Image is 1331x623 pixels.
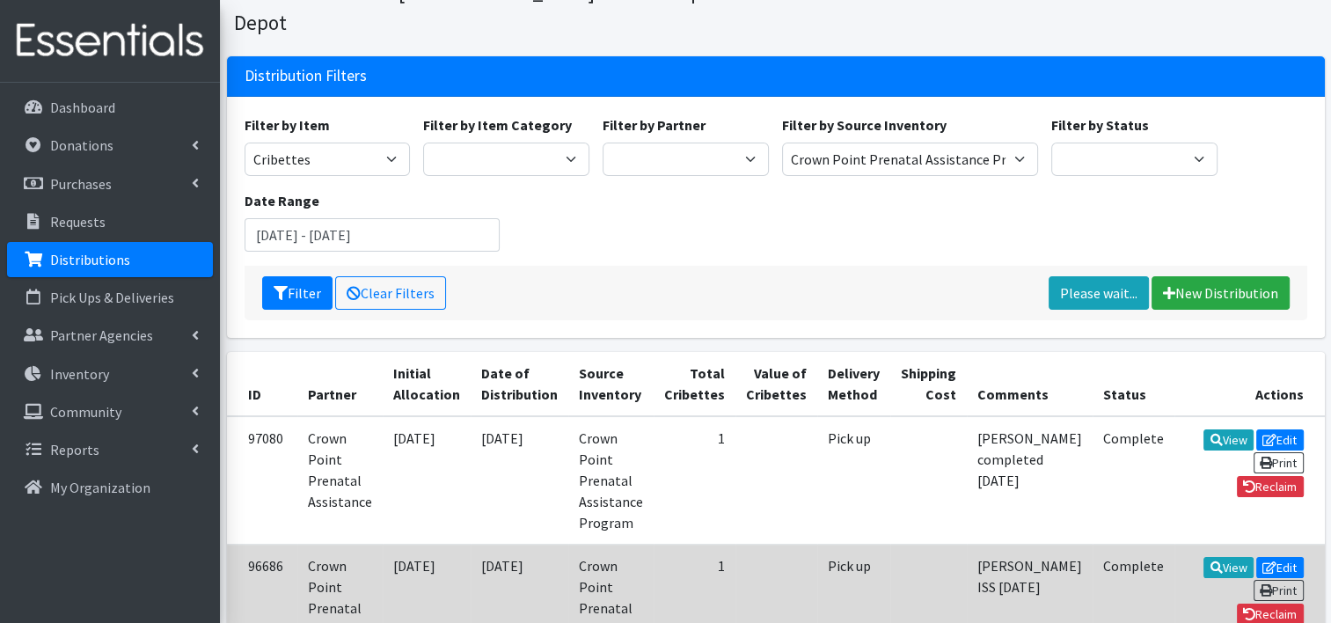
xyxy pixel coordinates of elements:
a: Requests [7,204,213,239]
label: Filter by Status [1051,114,1149,136]
th: Total Cribettes [654,352,735,416]
a: New Distribution [1152,276,1290,310]
a: Print [1254,452,1304,473]
th: Initial Allocation [383,352,471,416]
th: Delivery Method [817,352,890,416]
a: Reports [7,432,213,467]
td: Crown Point Prenatal Assistance [297,416,383,545]
th: Actions [1174,352,1325,416]
a: View [1203,429,1254,451]
p: Inventory [50,365,109,383]
input: January 1, 2011 - December 31, 2011 [245,218,501,252]
a: Reclaim [1237,476,1304,497]
a: Please wait... [1049,276,1149,310]
img: HumanEssentials [7,11,213,70]
p: Requests [50,213,106,231]
a: Partner Agencies [7,318,213,353]
th: Source Inventory [568,352,654,416]
a: Community [7,394,213,429]
th: Status [1093,352,1174,416]
td: [PERSON_NAME] completed [DATE] [967,416,1093,545]
a: Inventory [7,356,213,392]
th: ID [227,352,297,416]
th: Date of Distribution [471,352,568,416]
td: Complete [1093,416,1174,545]
td: Pick up [817,416,890,545]
a: Donations [7,128,213,163]
td: [DATE] [471,416,568,545]
p: Partner Agencies [50,326,153,344]
th: Comments [967,352,1093,416]
td: 1 [654,416,735,545]
a: Purchases [7,166,213,202]
h3: Distribution Filters [245,67,367,85]
label: Filter by Item [245,114,330,136]
label: Filter by Item Category [423,114,572,136]
label: Date Range [245,190,319,211]
th: Shipping Cost [890,352,967,416]
p: My Organization [50,479,150,496]
p: Distributions [50,251,130,268]
th: Value of Cribettes [735,352,817,416]
th: Partner [297,352,383,416]
a: Distributions [7,242,213,277]
p: Donations [50,136,113,154]
a: My Organization [7,470,213,505]
td: [DATE] [383,416,471,545]
p: Dashboard [50,99,115,116]
a: Edit [1256,557,1304,578]
a: Edit [1256,429,1304,451]
p: Pick Ups & Deliveries [50,289,174,306]
p: Purchases [50,175,112,193]
label: Filter by Partner [603,114,706,136]
td: 97080 [227,416,297,545]
a: Clear Filters [335,276,446,310]
a: Print [1254,580,1304,601]
label: Filter by Source Inventory [782,114,947,136]
a: Dashboard [7,90,213,125]
td: Crown Point Prenatal Assistance Program [568,416,654,545]
p: Reports [50,441,99,458]
button: Filter [262,276,333,310]
a: View [1203,557,1254,578]
p: Community [50,403,121,421]
a: Pick Ups & Deliveries [7,280,213,315]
